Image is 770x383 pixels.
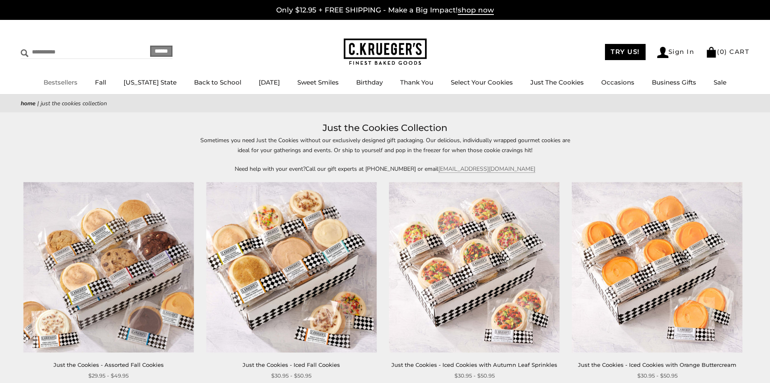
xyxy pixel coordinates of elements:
p: Sometimes you need Just the Cookies without our exclusively designed gift packaging. Our deliciou... [194,136,576,155]
iframe: Sign Up via Text for Offers [7,351,86,376]
a: [DATE] [259,78,280,86]
a: [US_STATE] State [124,78,177,86]
a: (0) CART [706,48,749,56]
span: $30.95 - $50.95 [637,371,678,380]
a: Business Gifts [652,78,696,86]
img: Search [21,49,29,57]
span: Just the Cookies Collection [41,99,107,107]
span: 0 [720,48,725,56]
img: Account [657,47,668,58]
a: Sale [714,78,726,86]
img: Bag [706,47,717,58]
a: Select Your Cookies [451,78,513,86]
a: Birthday [356,78,383,86]
img: Just the Cookies - Iced Cookies with Orange Buttercream [572,182,743,352]
a: Just the Cookies - Iced Fall Cookies [243,361,340,368]
a: Occasions [601,78,634,86]
a: Home [21,99,36,107]
img: Just the Cookies - Iced Fall Cookies [206,182,376,352]
span: shop now [458,6,494,15]
a: TRY US! [605,44,646,60]
a: Bestsellers [44,78,78,86]
a: Just the Cookies - Assorted Fall Cookies [53,361,164,368]
a: Just The Cookies [530,78,584,86]
span: $30.95 - $50.95 [271,371,311,380]
a: Thank You [400,78,433,86]
img: Just the Cookies - Assorted Fall Cookies [23,182,194,352]
span: | [37,99,39,107]
a: Back to School [194,78,241,86]
a: [EMAIL_ADDRESS][DOMAIN_NAME] [438,165,535,173]
a: Only $12.95 + FREE SHIPPING - Make a Big Impact!shop now [276,6,494,15]
a: Just the Cookies - Iced Cookies with Autumn Leaf Sprinkles [391,361,557,368]
a: Fall [95,78,106,86]
nav: breadcrumbs [21,99,749,108]
p: Need help with your event? [194,164,576,174]
span: $30.95 - $50.95 [454,371,495,380]
span: $29.95 - $49.95 [88,371,129,380]
img: C.KRUEGER'S [344,39,427,65]
input: Search [21,46,119,58]
a: Sweet Smiles [297,78,339,86]
h1: Just the Cookies Collection [33,121,737,136]
img: Just the Cookies - Iced Cookies with Autumn Leaf Sprinkles [389,182,559,352]
span: Call our gift experts at [PHONE_NUMBER] or email [306,165,438,173]
a: Just the Cookies - Iced Cookies with Orange Buttercream [578,361,736,368]
a: Sign In [657,47,695,58]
